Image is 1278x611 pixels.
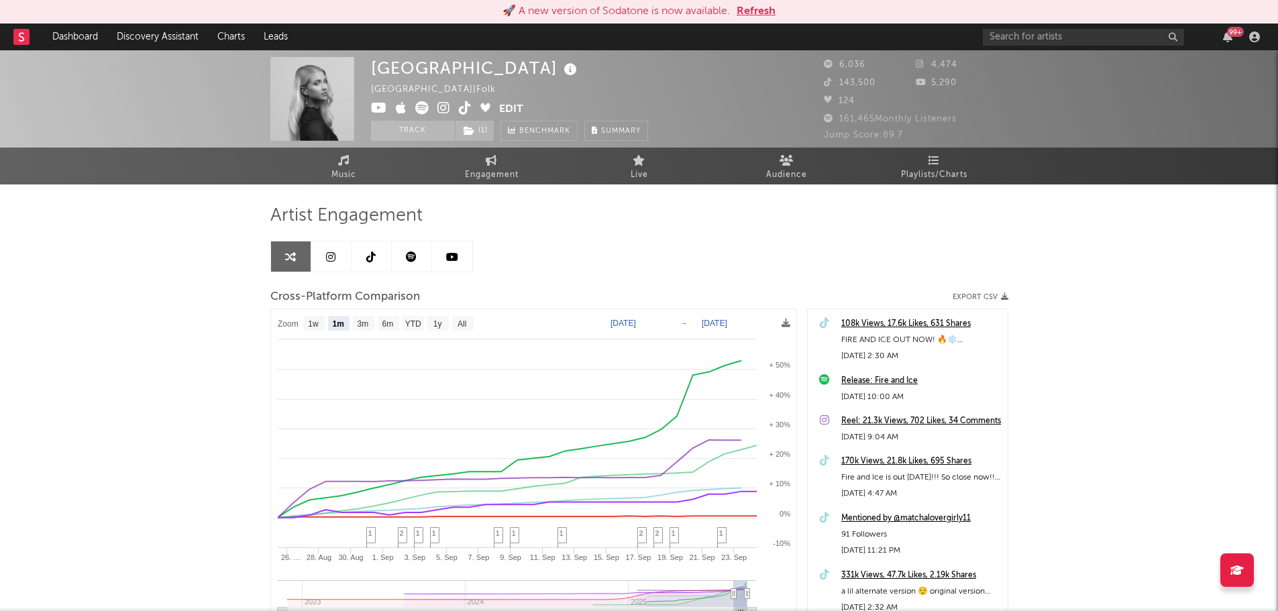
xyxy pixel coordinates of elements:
[332,319,343,329] text: 1m
[1223,32,1232,42] button: 99+
[901,167,967,183] span: Playlists/Charts
[841,332,1001,348] div: FIRE AND ICE OUT NOW! 🔥❄️ #fireandice #[GEOGRAPHIC_DATA] #oppositesattract #originalsong #fyp
[499,101,523,118] button: Edit
[357,319,368,329] text: 3m
[773,539,790,547] text: -10%
[418,148,566,184] a: Engagement
[254,23,297,50] a: Leads
[824,60,865,69] span: 6,036
[841,453,1001,469] a: 170k Views, 21.8k Likes, 695 Shares
[657,553,683,561] text: 19. Sep
[270,208,423,224] span: Artist Engagement
[824,131,903,140] span: Jump Score: 89.7
[841,373,1001,389] a: Release: Fire and Ice
[278,319,299,329] text: Zoom
[841,348,1001,364] div: [DATE] 2:30 AM
[769,421,790,429] text: + 30%
[562,553,587,561] text: 13. Sep
[306,553,331,561] text: 28. Aug
[593,553,619,561] text: 15. Sep
[107,23,208,50] a: Discovery Assistant
[405,319,421,329] text: YTD
[416,529,420,537] span: 1
[270,148,418,184] a: Music
[382,319,393,329] text: 6m
[639,529,643,537] span: 2
[43,23,107,50] a: Dashboard
[496,529,500,537] span: 1
[435,553,457,561] text: 5. Sep
[841,316,1001,332] a: 108k Views, 17.6k Likes, 631 Shares
[983,29,1184,46] input: Search for artists
[655,529,659,537] span: 2
[841,469,1001,486] div: Fire and Ice is out [DATE]!!! So close now!! 🔥❄️ #fireandice #alexandria #originalsong #opposites...
[566,148,713,184] a: Live
[465,167,519,183] span: Engagement
[372,553,393,561] text: 1. Sep
[455,121,494,141] span: ( 1 )
[780,510,790,518] text: 0%
[841,543,1001,559] div: [DATE] 11:21 PM
[371,121,455,141] button: Track
[841,486,1001,502] div: [DATE] 4:47 AM
[1227,27,1244,37] div: 99 +
[208,23,254,50] a: Charts
[338,553,363,561] text: 30. Aug
[433,319,441,329] text: 1y
[610,319,636,328] text: [DATE]
[456,121,494,141] button: (1)
[953,293,1008,301] button: Export CSV
[404,553,425,561] text: 3. Sep
[625,553,651,561] text: 17. Sep
[766,167,807,183] span: Audience
[500,553,521,561] text: 9. Sep
[400,529,404,537] span: 2
[458,319,466,329] text: All
[824,78,875,87] span: 143,500
[841,584,1001,600] div: a lil alternate version 😌 original version comes out [DATE]!!! #fireandice #alexandria #originals...
[584,121,648,141] button: Summary
[719,529,723,537] span: 1
[841,429,1001,445] div: [DATE] 9:04 AM
[502,3,730,19] div: 🚀 A new version of Sodatone is now available.
[841,413,1001,429] a: Reel: 21.3k Views, 702 Likes, 34 Comments
[680,319,688,328] text: →
[689,553,714,561] text: 21. Sep
[841,510,1001,526] a: Mentioned by @matchalovergirly11
[529,553,555,561] text: 11. Sep
[331,167,356,183] span: Music
[281,553,301,561] text: 26. …
[512,529,516,537] span: 1
[308,319,319,329] text: 1w
[702,319,727,328] text: [DATE]
[432,529,436,537] span: 1
[737,3,776,19] button: Refresh
[841,389,1001,405] div: [DATE] 10:00 AM
[371,82,511,98] div: [GEOGRAPHIC_DATA] | Folk
[769,391,790,399] text: + 40%
[824,97,855,105] span: 124
[270,289,420,305] span: Cross-Platform Comparison
[769,450,790,458] text: + 20%
[721,553,747,561] text: 23. Sep
[368,529,372,537] span: 1
[841,567,1001,584] a: 331k Views, 47.7k Likes, 2.19k Shares
[371,57,580,79] div: [GEOGRAPHIC_DATA]
[916,60,957,69] span: 4,474
[468,553,489,561] text: 7. Sep
[824,115,957,123] span: 161,465 Monthly Listeners
[841,526,1001,543] div: 91 Followers
[916,78,957,87] span: 5,290
[713,148,861,184] a: Audience
[560,529,564,537] span: 1
[672,529,676,537] span: 1
[500,121,578,141] a: Benchmark
[519,123,570,140] span: Benchmark
[861,148,1008,184] a: Playlists/Charts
